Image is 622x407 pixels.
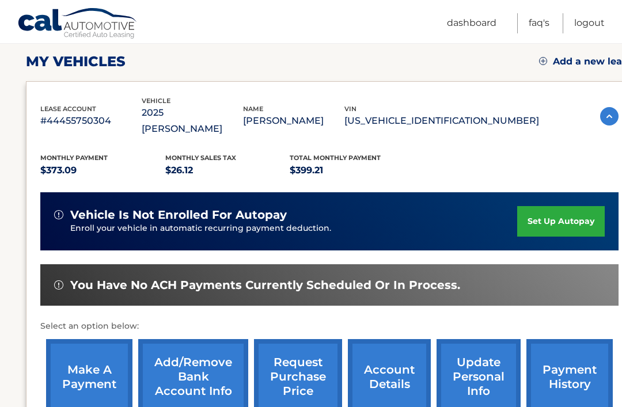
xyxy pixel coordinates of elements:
[70,278,460,292] span: You have no ACH payments currently scheduled or in process.
[142,105,243,137] p: 2025 [PERSON_NAME]
[574,13,605,33] a: Logout
[26,53,126,70] h2: my vehicles
[344,113,539,129] p: [US_VEHICLE_IDENTIFICATION_NUMBER]
[40,154,108,162] span: Monthly Payment
[539,57,547,65] img: add.svg
[40,162,165,178] p: $373.09
[447,13,496,33] a: Dashboard
[17,7,138,41] a: Cal Automotive
[165,162,290,178] p: $26.12
[70,208,287,222] span: vehicle is not enrolled for autopay
[243,105,263,113] span: name
[40,105,96,113] span: lease account
[344,105,356,113] span: vin
[243,113,344,129] p: [PERSON_NAME]
[165,154,236,162] span: Monthly sales Tax
[54,210,63,219] img: alert-white.svg
[290,154,381,162] span: Total Monthly Payment
[54,280,63,290] img: alert-white.svg
[529,13,549,33] a: FAQ's
[70,222,517,235] p: Enroll your vehicle in automatic recurring payment deduction.
[517,206,605,237] a: set up autopay
[40,319,619,333] p: Select an option below:
[40,113,142,129] p: #44455750304
[600,107,619,125] img: accordion-active.svg
[290,162,415,178] p: $399.21
[142,97,170,105] span: vehicle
